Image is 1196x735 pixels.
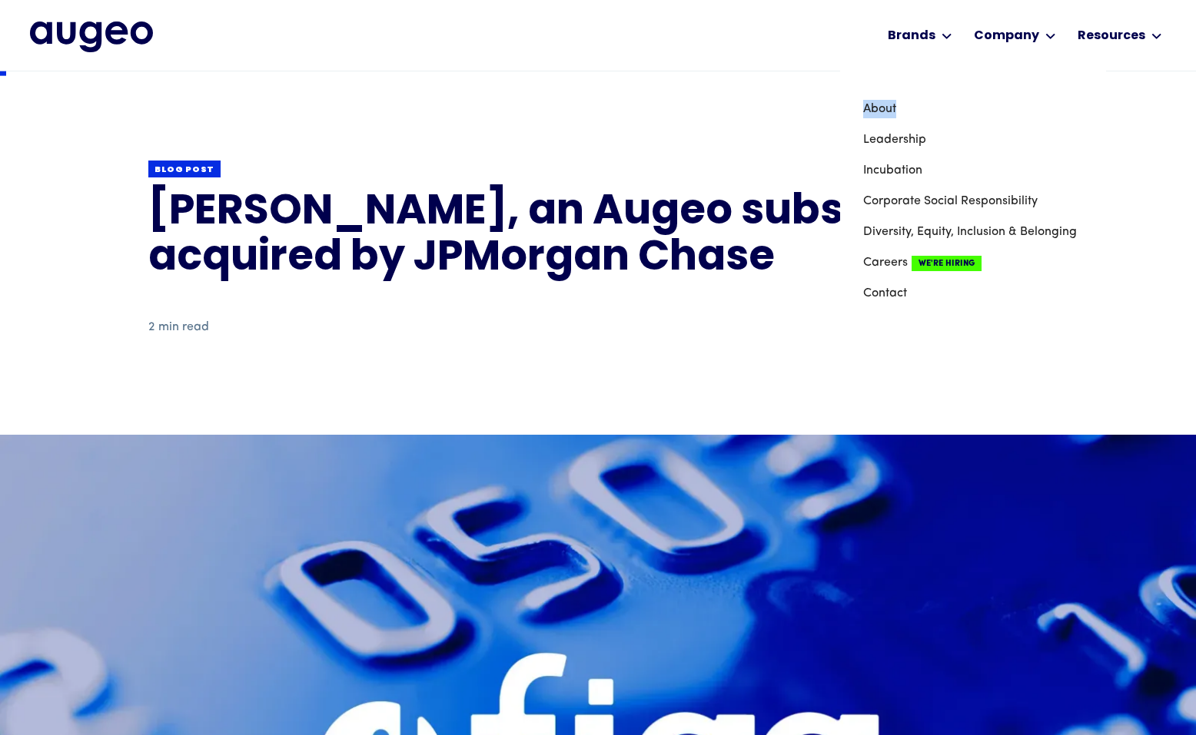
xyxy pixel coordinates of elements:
[863,247,1083,278] a: CareersWe're Hiring
[974,27,1039,45] div: Company
[158,318,209,336] div: min read
[888,27,935,45] div: Brands
[863,278,1083,309] a: Contact
[30,22,153,52] a: home
[154,164,214,176] div: Blog post
[1078,27,1145,45] div: Resources
[148,190,1048,282] h1: [PERSON_NAME], an Augeo subsidiary, is acquired by JPMorgan Chase
[863,186,1083,217] a: Corporate Social Responsibility
[863,94,1083,124] a: About
[912,256,982,271] span: We're Hiring
[863,217,1083,247] a: Diversity, Equity, Inclusion & Belonging
[148,318,154,336] div: 2
[840,71,1106,332] nav: Company
[863,155,1083,186] a: Incubation
[30,22,153,52] img: Augeo's full logo in midnight blue.
[863,124,1083,155] a: Leadership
